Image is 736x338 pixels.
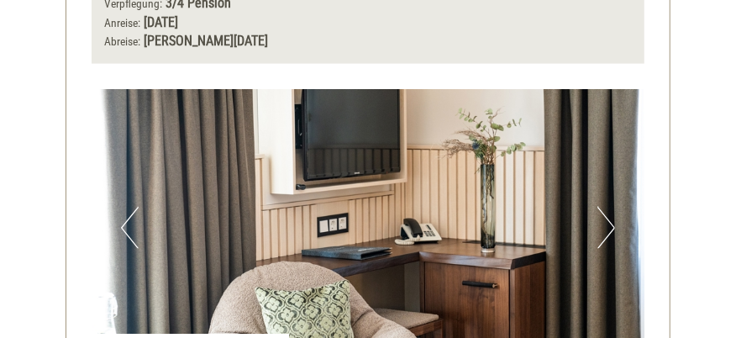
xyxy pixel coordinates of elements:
small: Anreise: [104,16,140,29]
small: Abreise: [104,34,140,48]
button: Previous [121,207,139,249]
b: [DATE] [144,14,178,30]
b: [PERSON_NAME][DATE] [144,33,268,49]
button: Next [597,207,615,249]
